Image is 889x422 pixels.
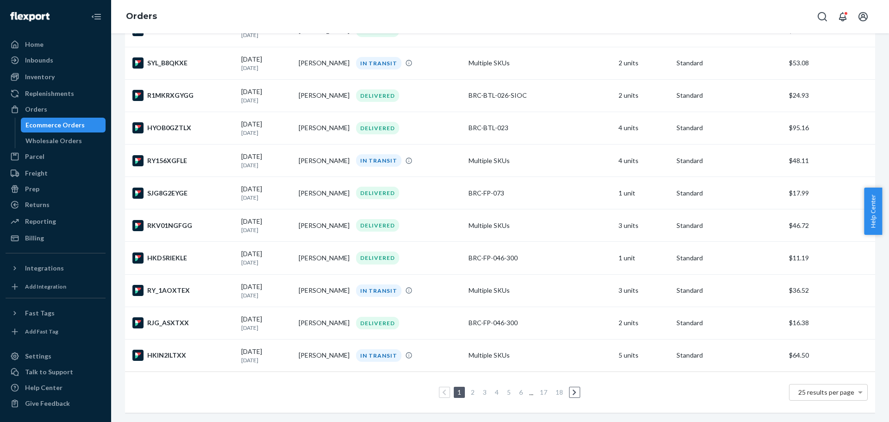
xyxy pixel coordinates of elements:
td: [PERSON_NAME] [295,274,352,307]
div: HKD5RIEKLE [132,252,234,264]
p: [DATE] [241,291,291,299]
p: Standard [676,318,782,328]
td: 3 units [615,209,672,242]
a: Page 2 [469,388,476,396]
div: BRC-FP-046-300 [469,253,611,263]
td: Multiple SKUs [465,209,615,242]
p: Standard [676,351,782,360]
div: R1MKRXGYGG [132,90,234,101]
div: SJG8G2EYGE [132,188,234,199]
a: Page 4 [493,388,501,396]
div: Give Feedback [25,399,70,408]
td: $95.16 [785,112,875,144]
div: Talk to Support [25,367,73,377]
td: Multiple SKUs [465,274,615,307]
p: Standard [676,156,782,165]
div: [DATE] [241,152,291,169]
span: 25 results per page [798,388,854,396]
td: 3 units [615,274,672,307]
p: Standard [676,58,782,68]
div: HYOB0GZTLX [132,122,234,133]
div: BRC-BTL-026-SIOC [469,91,611,100]
a: Add Integration [6,279,106,294]
p: [DATE] [241,64,291,72]
button: Close Navigation [87,7,106,26]
div: [DATE] [241,347,291,364]
div: DELIVERED [356,252,399,264]
div: BRC-FP-046-300 [469,318,611,328]
a: Inventory [6,69,106,84]
div: DELIVERED [356,122,399,134]
div: Integrations [25,264,64,273]
td: [PERSON_NAME] [295,79,352,112]
div: DELIVERED [356,89,399,102]
a: Wholesale Orders [21,133,106,148]
div: DELIVERED [356,187,399,199]
td: 4 units [615,112,672,144]
a: Page 6 [517,388,525,396]
img: Flexport logo [10,12,50,21]
td: [PERSON_NAME] [295,145,352,177]
td: 2 units [615,47,672,79]
div: RY_1AOXTEX [132,285,234,296]
a: Help Center [6,380,106,395]
p: Standard [676,221,782,230]
td: $36.52 [785,274,875,307]
div: DELIVERED [356,317,399,329]
div: Fast Tags [25,309,55,318]
div: [DATE] [241,120,291,137]
button: Open account menu [854,7,872,26]
div: Add Fast Tag [25,328,58,335]
a: Prep [6,182,106,196]
div: Parcel [25,152,44,161]
div: RKV01NGFGG [132,220,234,231]
a: Parcel [6,149,106,164]
a: Page 1 is your current page [456,388,463,396]
div: [DATE] [241,217,291,234]
a: Orders [6,102,106,117]
div: [DATE] [241,87,291,104]
a: Talk to Support [6,365,106,379]
div: Replenishments [25,89,74,98]
td: 1 unit [615,177,672,209]
td: [PERSON_NAME] [295,112,352,144]
td: $53.08 [785,47,875,79]
div: IN TRANSIT [356,57,401,69]
p: Standard [676,286,782,295]
p: [DATE] [241,129,291,137]
td: [PERSON_NAME] [295,339,352,372]
div: Help Center [25,383,63,392]
a: Page 5 [505,388,513,396]
div: Inbounds [25,56,53,65]
div: RJG_ASXTXX [132,317,234,328]
div: [DATE] [241,249,291,266]
p: [DATE] [241,194,291,202]
div: RY156XGFLE [132,155,234,166]
td: 4 units [615,145,672,177]
div: BRC-BTL-023 [469,123,611,132]
div: BRC-FP-073 [469,189,611,198]
span: Help Center [864,188,882,235]
td: 5 units [615,339,672,372]
a: Reporting [6,214,106,229]
div: IN TRANSIT [356,154,401,167]
td: 2 units [615,307,672,339]
a: Add Fast Tag [6,324,106,339]
button: Open notifications [833,7,852,26]
div: [DATE] [241,184,291,202]
button: Fast Tags [6,306,106,321]
li: ... [529,387,534,398]
button: Give Feedback [6,396,106,411]
td: $17.99 [785,177,875,209]
div: SYL_B8QKXE [132,57,234,69]
div: Inventory [25,72,55,82]
td: $11.19 [785,242,875,274]
p: Standard [676,189,782,198]
div: HKIN2ILTXX [132,350,234,361]
td: $64.50 [785,339,875,372]
td: Multiple SKUs [465,145,615,177]
td: [PERSON_NAME] [295,177,352,209]
p: Standard [676,91,782,100]
div: Billing [25,233,44,243]
td: $46.72 [785,209,875,242]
